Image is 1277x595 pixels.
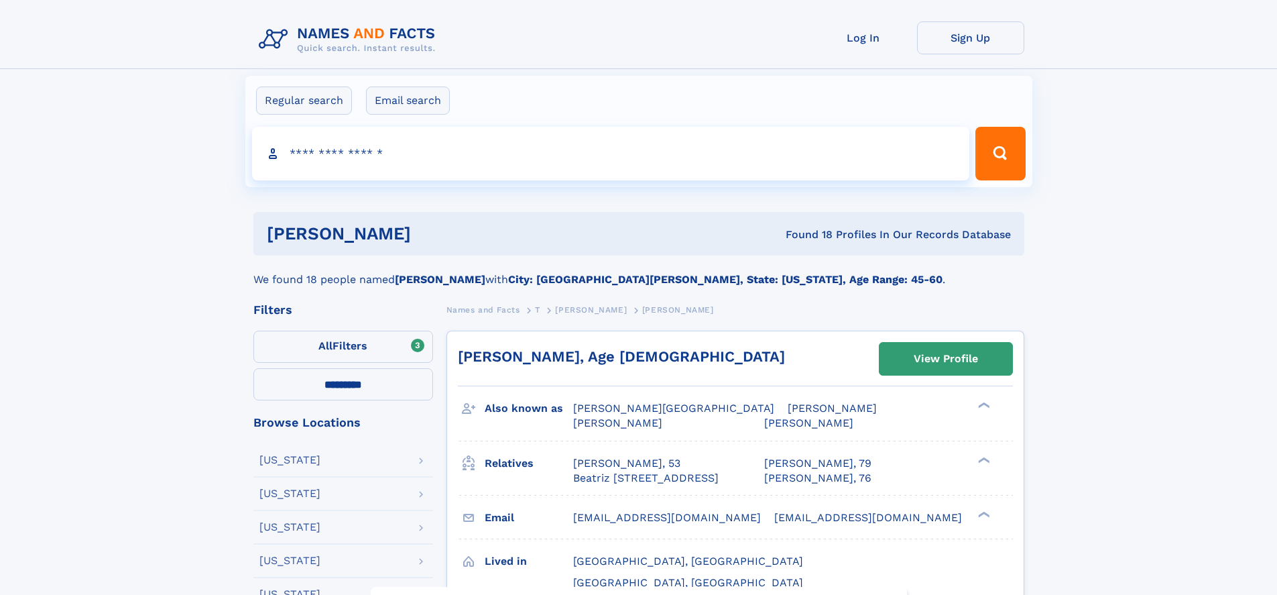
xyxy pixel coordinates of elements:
[555,301,627,318] a: [PERSON_NAME]
[485,452,573,475] h3: Relatives
[253,417,433,429] div: Browse Locations
[573,576,803,589] span: [GEOGRAPHIC_DATA], [GEOGRAPHIC_DATA]
[764,471,871,486] a: [PERSON_NAME], 76
[366,87,450,115] label: Email search
[598,227,1011,242] div: Found 18 Profiles In Our Records Database
[917,21,1024,54] a: Sign Up
[573,555,803,567] span: [GEOGRAPHIC_DATA], [GEOGRAPHIC_DATA]
[914,343,978,374] div: View Profile
[267,225,599,242] h1: [PERSON_NAME]
[810,21,917,54] a: Log In
[458,348,785,365] a: [PERSON_NAME], Age [DEMOGRAPHIC_DATA]
[253,304,433,316] div: Filters
[573,471,719,486] a: Beatriz [STREET_ADDRESS]
[252,127,970,180] input: search input
[253,331,433,363] label: Filters
[975,401,991,410] div: ❯
[975,127,1025,180] button: Search Button
[642,305,714,315] span: [PERSON_NAME]
[485,397,573,420] h3: Also known as
[535,301,540,318] a: T
[395,273,485,286] b: [PERSON_NAME]
[764,456,871,471] a: [PERSON_NAME], 79
[975,455,991,464] div: ❯
[256,87,352,115] label: Regular search
[573,417,662,429] span: [PERSON_NAME]
[788,402,877,415] span: [PERSON_NAME]
[774,511,962,524] span: [EMAIL_ADDRESS][DOMAIN_NAME]
[253,256,1024,288] div: We found 18 people named with .
[259,522,320,533] div: [US_STATE]
[573,511,761,524] span: [EMAIL_ADDRESS][DOMAIN_NAME]
[253,21,446,58] img: Logo Names and Facts
[318,339,332,352] span: All
[508,273,942,286] b: City: [GEOGRAPHIC_DATA][PERSON_NAME], State: [US_STATE], Age Range: 45-60
[975,510,991,519] div: ❯
[879,343,1012,375] a: View Profile
[485,506,573,529] h3: Email
[573,402,774,415] span: [PERSON_NAME][GEOGRAPHIC_DATA]
[259,488,320,499] div: [US_STATE]
[535,305,540,315] span: T
[259,455,320,466] div: [US_STATE]
[485,550,573,573] h3: Lived in
[573,456,680,471] a: [PERSON_NAME], 53
[446,301,520,318] a: Names and Facts
[764,417,853,429] span: [PERSON_NAME]
[259,555,320,566] div: [US_STATE]
[555,305,627,315] span: [PERSON_NAME]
